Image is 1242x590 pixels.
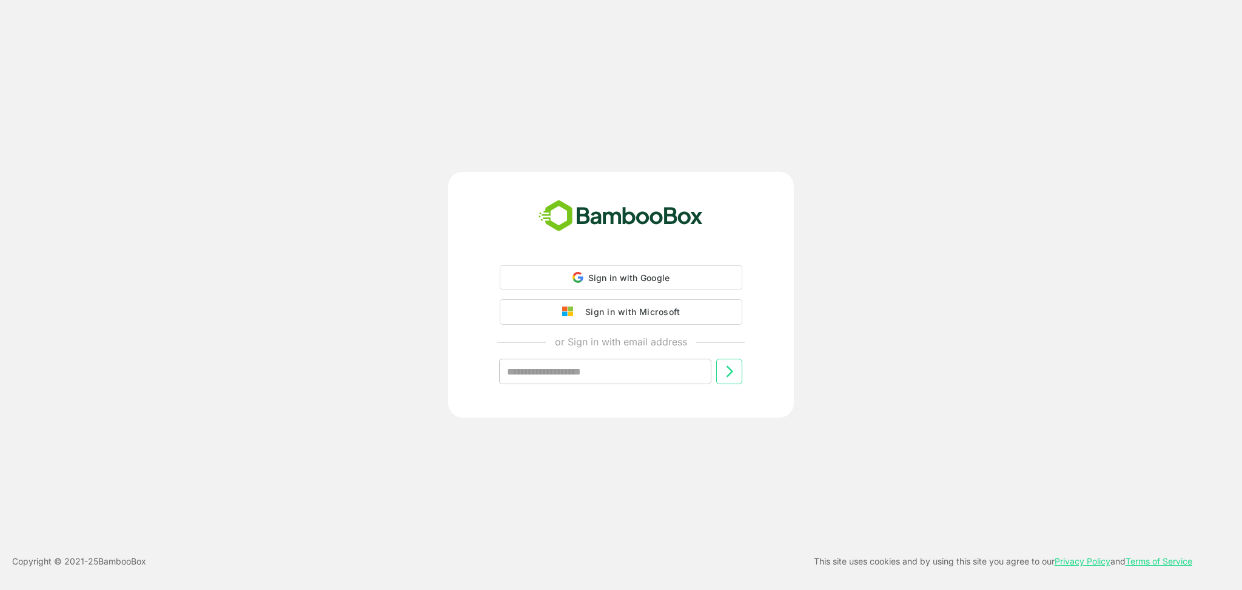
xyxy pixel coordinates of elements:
[532,196,710,236] img: bamboobox
[1126,556,1192,566] a: Terms of Service
[500,299,742,325] button: Sign in with Microsoft
[1055,556,1110,566] a: Privacy Policy
[500,265,742,290] div: Sign in with Google
[814,554,1192,569] p: This site uses cookies and by using this site you agree to our and
[12,554,146,569] p: Copyright © 2021- 25 BambooBox
[555,334,687,349] p: or Sign in with email address
[579,304,680,320] div: Sign in with Microsoft
[588,273,670,283] span: Sign in with Google
[562,307,579,317] img: google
